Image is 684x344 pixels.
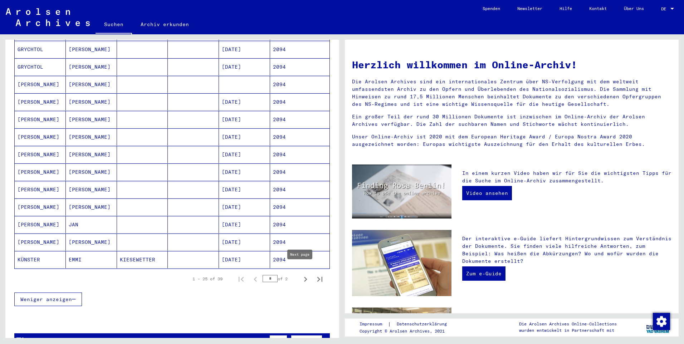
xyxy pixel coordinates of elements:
mat-cell: [PERSON_NAME] [15,198,66,216]
p: Unser Online-Archiv ist 2020 mit dem European Heritage Award / Europa Nostra Award 2020 ausgezeic... [352,133,671,148]
p: In einem kurzen Video haben wir für Sie die wichtigsten Tipps für die Suche im Online-Archiv zusa... [462,169,671,185]
mat-cell: 2094 [270,234,329,251]
img: eguide.jpg [352,230,451,296]
mat-cell: [DATE] [219,251,270,268]
mat-cell: [DATE] [219,163,270,181]
mat-cell: KÜNSTER [15,251,66,268]
mat-cell: 2094 [270,216,329,233]
mat-cell: [PERSON_NAME] [66,234,117,251]
mat-cell: [PERSON_NAME] [15,234,66,251]
mat-cell: [PERSON_NAME] [15,146,66,163]
mat-cell: [PERSON_NAME] [15,111,66,128]
p: Die Arolsen Archives sind ein internationales Zentrum über NS-Verfolgung mit dem weltweit umfasse... [352,78,671,108]
mat-cell: [PERSON_NAME] [66,93,117,110]
mat-cell: [PERSON_NAME] [15,128,66,146]
mat-cell: [DATE] [219,41,270,58]
mat-cell: [DATE] [219,216,270,233]
mat-cell: [DATE] [219,146,270,163]
mat-cell: [PERSON_NAME] [66,111,117,128]
p: wurden entwickelt in Partnerschaft mit [519,327,617,334]
mat-cell: [DATE] [219,234,270,251]
mat-cell: [PERSON_NAME] [66,58,117,75]
div: | [360,320,455,328]
mat-cell: 2094 [270,111,329,128]
mat-cell: [DATE] [219,93,270,110]
mat-cell: [DATE] [219,128,270,146]
img: Arolsen_neg.svg [6,8,90,26]
img: Zustimmung ändern [653,313,670,330]
mat-cell: [PERSON_NAME] [66,198,117,216]
mat-cell: [PERSON_NAME] [15,163,66,181]
mat-cell: [PERSON_NAME] [66,128,117,146]
a: Video ansehen [462,186,512,200]
mat-cell: [PERSON_NAME] [15,216,66,233]
button: Previous page [248,272,263,286]
mat-cell: 2094 [270,146,329,163]
mat-cell: 2094 [270,181,329,198]
span: Weniger anzeigen [20,296,72,303]
mat-cell: 2094 [270,251,329,268]
mat-cell: 2094 [270,76,329,93]
mat-cell: 2094 [270,58,329,75]
a: Archiv erkunden [132,16,197,33]
mat-cell: EMMI [66,251,117,268]
a: Zum e-Guide [462,266,505,281]
p: Copyright © Arolsen Archives, 2021 [360,328,455,334]
mat-cell: [PERSON_NAME] [66,41,117,58]
span: DE [661,6,669,11]
div: of 2 [263,275,298,282]
p: Zusätzlich zu Ihrer eigenen Recherche haben Sie die Möglichkeit, eine Anfrage an die Arolsen Arch... [462,313,671,343]
button: Weniger anzeigen [14,293,82,306]
h1: Herzlich willkommen im Online-Archiv! [352,57,671,72]
div: 1 – 25 of 39 [192,276,223,282]
mat-cell: 2094 [270,128,329,146]
a: Datenschutzerklärung [391,320,455,328]
img: yv_logo.png [645,318,671,336]
mat-cell: [DATE] [219,181,270,198]
button: Next page [298,272,313,286]
mat-cell: 2094 [270,41,329,58]
mat-cell: [PERSON_NAME] [66,181,117,198]
mat-cell: [PERSON_NAME] [15,93,66,110]
mat-cell: 2094 [270,93,329,110]
mat-cell: [DATE] [219,111,270,128]
button: Last page [313,272,327,286]
p: Ein großer Teil der rund 30 Millionen Dokumente ist inzwischen im Online-Archiv der Arolsen Archi... [352,113,671,128]
p: Die Arolsen Archives Online-Collections [519,321,617,327]
mat-cell: KIESEWETTER [117,251,168,268]
mat-cell: [PERSON_NAME] [15,76,66,93]
p: Der interaktive e-Guide liefert Hintergrundwissen zum Verständnis der Dokumente. Sie finden viele... [462,235,671,265]
mat-cell: [PERSON_NAME] [66,76,117,93]
mat-cell: [DATE] [219,198,270,216]
mat-cell: [PERSON_NAME] [15,181,66,198]
a: Suchen [96,16,132,34]
button: First page [234,272,248,286]
mat-cell: [PERSON_NAME] [66,146,117,163]
a: Impressum [360,320,388,328]
mat-cell: GRYCHTOL [15,58,66,75]
img: video.jpg [352,164,451,218]
mat-cell: 2094 [270,163,329,181]
mat-cell: GRYCHTOL [15,41,66,58]
mat-cell: 2094 [270,198,329,216]
mat-cell: [DATE] [219,58,270,75]
mat-cell: [PERSON_NAME] [66,163,117,181]
mat-cell: JAN [66,216,117,233]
